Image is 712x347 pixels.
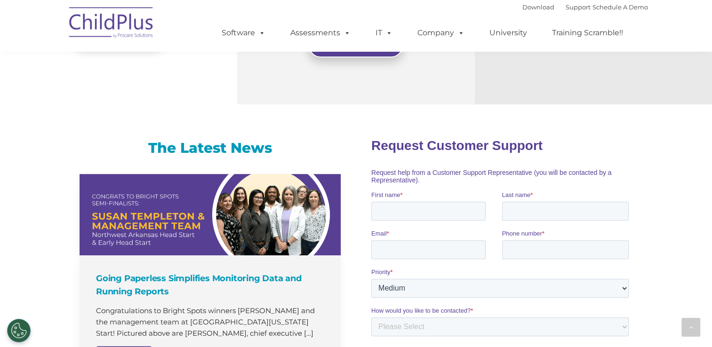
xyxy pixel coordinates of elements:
h4: Going Paperless Simplifies Monitoring Data and Running Reports [96,272,327,298]
button: Cookies Settings [7,319,31,342]
a: University [480,24,536,42]
img: ChildPlus by Procare Solutions [64,0,159,47]
a: IT [366,24,402,42]
font: | [522,3,648,11]
p: Congratulations to Bright Spots winners [PERSON_NAME] and the management team at [GEOGRAPHIC_DATA... [96,305,327,339]
h3: The Latest News [80,139,341,158]
a: Training Scramble!! [543,24,632,42]
a: Support [566,3,591,11]
a: Software [212,24,275,42]
a: Company [408,24,474,42]
iframe: Chat Widget [559,245,712,347]
span: Last name [131,62,160,69]
a: Download [522,3,554,11]
span: Phone number [131,101,171,108]
a: Schedule A Demo [592,3,648,11]
a: Assessments [281,24,360,42]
